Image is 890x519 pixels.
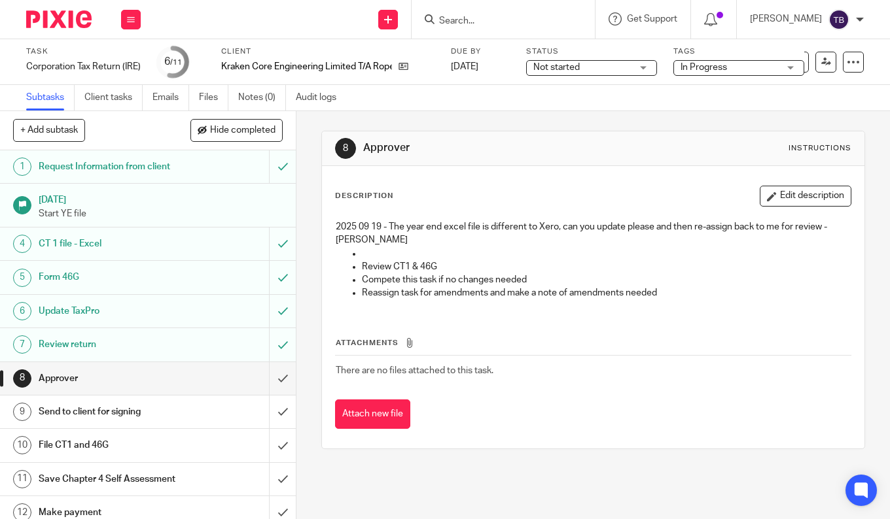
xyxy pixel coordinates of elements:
[362,260,851,273] p: Review CT1 & 46G
[13,269,31,287] div: 5
[451,62,478,71] span: [DATE]
[164,54,182,69] div: 6
[170,59,182,66] small: /11
[238,85,286,110] a: Notes (0)
[828,9,849,30] img: svg%3E
[362,286,851,299] p: Reassign task for amendments and make a note of amendments needed
[39,369,184,388] h1: Approver
[26,10,92,28] img: Pixie
[39,267,184,287] h1: Form 46G
[84,85,143,110] a: Client tasks
[13,436,31,454] div: 10
[13,369,31,388] div: 8
[362,273,851,286] p: Compete this task if no changes needed
[26,85,75,110] a: Subtasks
[13,302,31,320] div: 6
[336,220,851,247] p: 2025 09 19 - The year end excel file is different to Xero, can you update please and then re-assi...
[526,46,657,57] label: Status
[26,46,141,57] label: Task
[39,335,184,354] h1: Review return
[26,60,141,73] div: Corporation Tax Return (IRE)
[39,234,184,254] h1: CT 1 file - Excel
[152,85,189,110] a: Emails
[335,191,393,201] p: Description
[13,235,31,253] div: 4
[789,143,851,154] div: Instructions
[296,85,346,110] a: Audit logs
[533,63,580,72] span: Not started
[39,190,283,207] h1: [DATE]
[210,126,276,136] span: Hide completed
[221,60,392,73] p: Kraken Core Engineering Limited T/A Rope Dock
[13,403,31,421] div: 9
[39,207,283,220] p: Start YE file
[750,12,822,25] p: [PERSON_NAME]
[336,366,493,375] span: There are no files attached to this task.
[681,63,727,72] span: In Progress
[13,158,31,176] div: 1
[627,14,677,24] span: Get Support
[13,470,31,488] div: 11
[336,339,399,346] span: Attachments
[760,186,851,207] button: Edit description
[363,141,622,155] h1: Approver
[39,301,184,321] h1: Update TaxPro
[39,469,184,489] h1: Save Chapter 4 Self Assessment
[221,46,435,57] label: Client
[39,157,184,176] h1: Request Information from client
[335,138,356,159] div: 8
[438,16,556,27] input: Search
[190,119,283,141] button: Hide completed
[13,119,85,141] button: + Add subtask
[673,46,804,57] label: Tags
[39,435,184,455] h1: File CT1 and 46G
[39,402,184,422] h1: Send to client for signing
[199,85,228,110] a: Files
[335,399,410,429] button: Attach new file
[13,335,31,354] div: 7
[451,46,510,57] label: Due by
